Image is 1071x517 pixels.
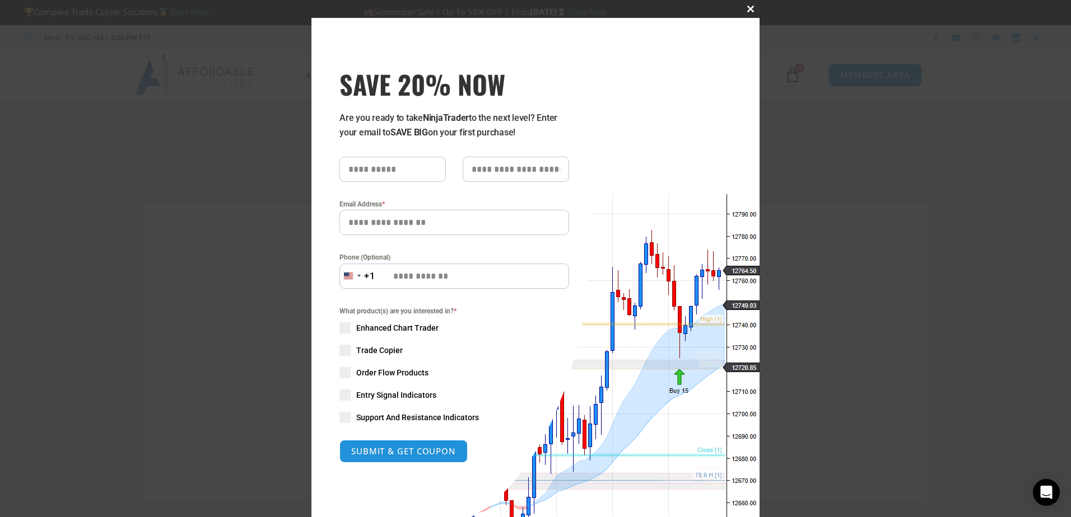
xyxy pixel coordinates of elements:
button: SUBMIT & GET COUPON [339,440,468,463]
strong: NinjaTrader [423,112,469,123]
label: Email Address [339,199,569,210]
span: Support And Resistance Indicators [356,412,479,423]
span: SAVE 20% NOW [339,68,569,100]
label: Order Flow Products [339,367,569,378]
div: +1 [364,269,375,284]
p: Are you ready to take to the next level? Enter your email to on your first purchase! [339,111,569,140]
label: Support And Resistance Indicators [339,412,569,423]
label: Enhanced Chart Trader [339,322,569,333]
span: What product(s) are you interested in? [339,305,569,317]
label: Entry Signal Indicators [339,389,569,401]
span: Entry Signal Indicators [356,389,436,401]
span: Enhanced Chart Trader [356,322,439,333]
span: Order Flow Products [356,367,429,378]
div: Open Intercom Messenger [1033,479,1060,506]
strong: SAVE BIG [390,127,428,138]
button: Selected country [339,264,375,289]
label: Phone (Optional) [339,252,569,263]
span: Trade Copier [356,345,403,356]
label: Trade Copier [339,345,569,356]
